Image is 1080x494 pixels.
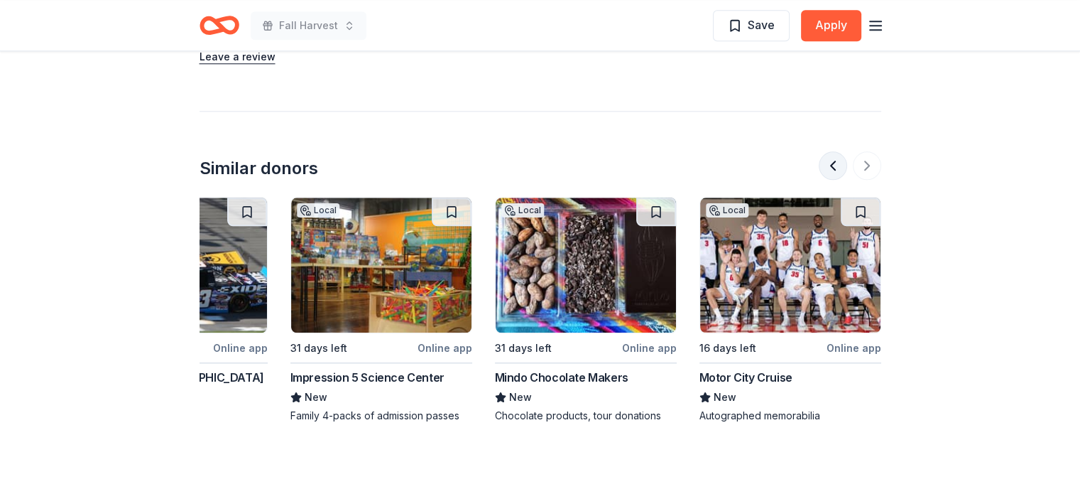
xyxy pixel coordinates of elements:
button: Save [713,10,790,41]
div: 16 days left [699,340,756,357]
a: Image for Mindo Chocolate MakersLocal31 days leftOnline appMindo Chocolate MakersNewChocolate pro... [495,197,677,423]
div: Family 4-packs of admission passes [290,409,472,423]
a: Home [200,9,239,42]
div: 31 days left [495,340,552,357]
div: Chocolate products, tour donations [495,409,677,423]
div: Local [706,203,748,218]
div: Local [501,203,544,218]
img: Image for Motor City Cruise [700,198,880,333]
div: Online app [827,339,881,357]
span: New [305,389,327,406]
div: Similar donors [200,157,318,180]
a: Image for Motor City CruiseLocal16 days leftOnline appMotor City CruiseNewAutographed memorabilia [699,197,881,423]
div: Local [297,203,339,218]
img: Image for Mindo Chocolate Makers [496,198,676,333]
button: Leave a review [200,48,276,65]
div: Online app [213,339,268,357]
button: Apply [801,10,861,41]
div: Impression 5 Science Center [290,369,444,386]
div: Autographed memorabilia [699,409,881,423]
div: Motor City Cruise [699,369,792,386]
button: Fall Harvest [251,11,366,40]
div: 31 days left [290,340,347,357]
img: Image for Impression 5 Science Center [291,198,471,333]
span: Fall Harvest [279,17,338,34]
span: New [714,389,736,406]
div: Online app [418,339,472,357]
div: Mindo Chocolate Makers [495,369,628,386]
a: Image for Impression 5 Science CenterLocal31 days leftOnline appImpression 5 Science CenterNewFam... [290,197,472,423]
span: Save [748,16,775,34]
span: New [509,389,532,406]
div: Online app [622,339,677,357]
